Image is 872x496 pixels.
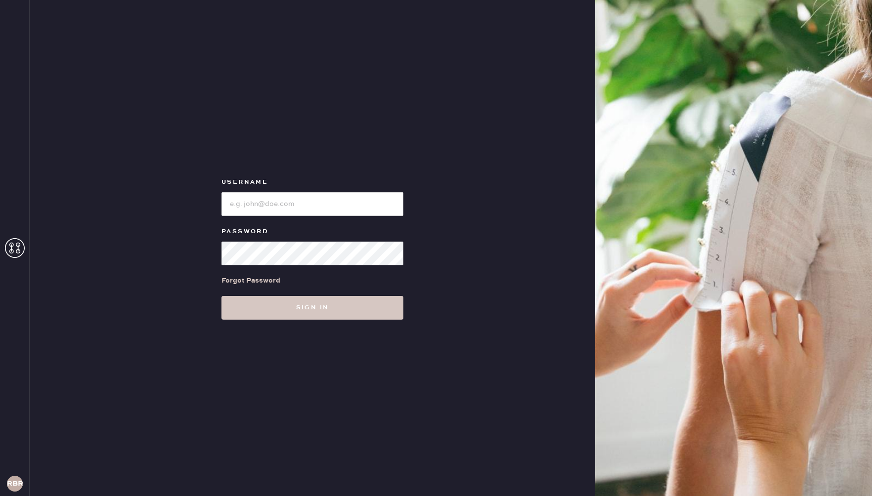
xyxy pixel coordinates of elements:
button: Sign in [221,296,403,320]
label: Username [221,176,403,188]
h3: RBRA [7,480,23,487]
input: e.g. john@doe.com [221,192,403,216]
div: Forgot Password [221,275,280,286]
label: Password [221,226,403,238]
a: Forgot Password [221,265,280,296]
